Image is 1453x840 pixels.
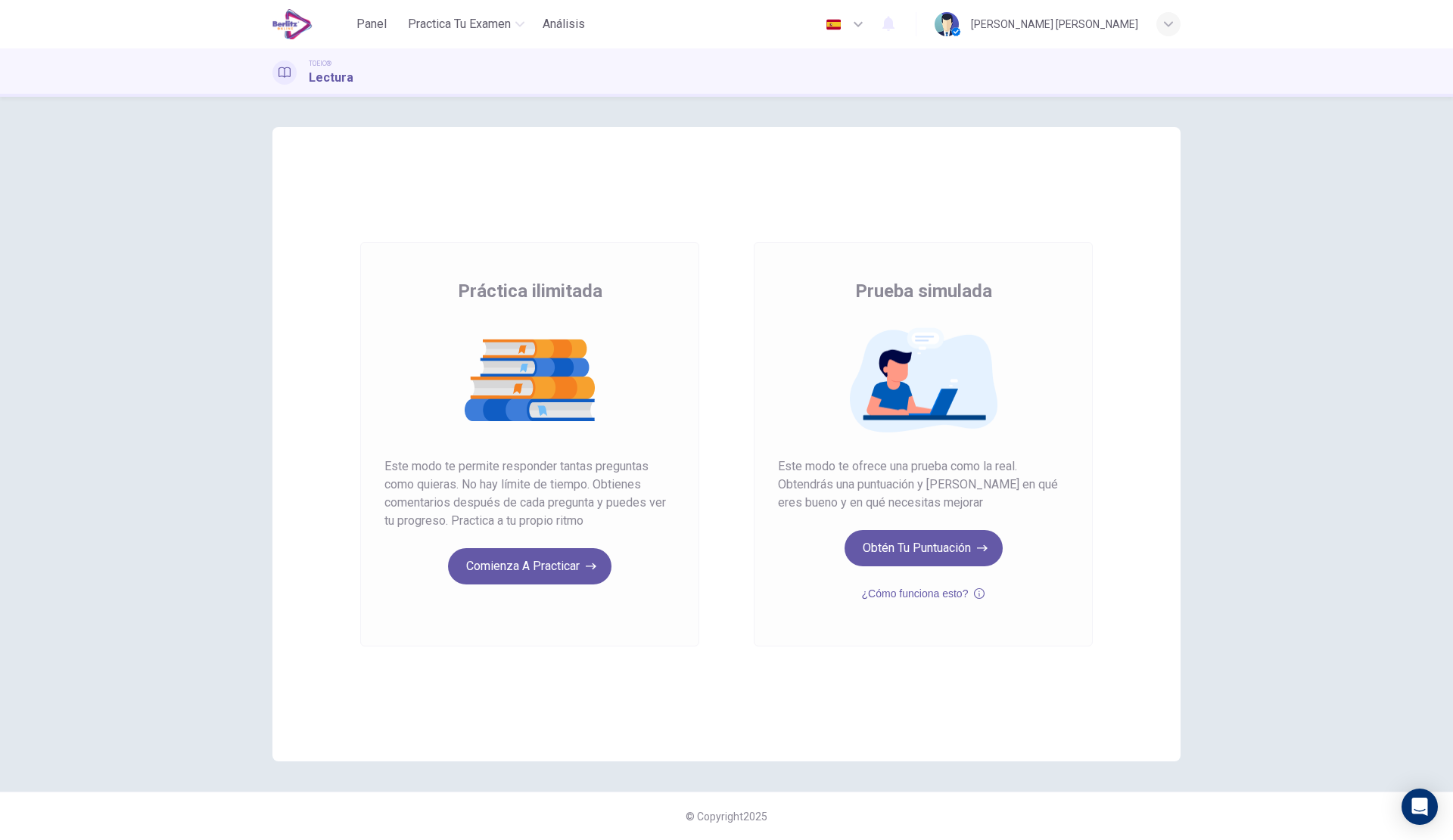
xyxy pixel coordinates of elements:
div: Open Intercom Messenger [1402,789,1438,825]
h1: Lectura [309,69,353,87]
img: Profile picture [935,12,959,36]
span: Este modo te permite responder tantas preguntas como quieras. No hay límite de tiempo. Obtienes c... [384,457,675,530]
a: EduSynch logo [272,9,347,39]
button: Análisis [537,11,591,38]
span: © Copyright 2025 [686,811,767,823]
span: Practica tu examen [408,15,511,33]
span: Panel [356,15,387,33]
button: Panel [347,11,396,38]
span: TOEIC® [309,58,331,69]
button: ¿Cómo funciona esto? [862,584,985,603]
div: [PERSON_NAME] [PERSON_NAME] [971,15,1138,33]
button: Comienza a practicar [448,548,611,584]
span: Este modo te ofrece una prueba como la real. Obtendrás una puntuación y [PERSON_NAME] en qué eres... [778,457,1069,512]
button: Practica tu examen [402,11,530,38]
img: es [824,19,843,30]
span: Prueba simulada [855,279,992,303]
button: Obtén tu puntuación [845,530,1003,566]
img: EduSynch logo [272,9,313,39]
span: Análisis [543,15,585,33]
span: Práctica ilimitada [458,279,602,303]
